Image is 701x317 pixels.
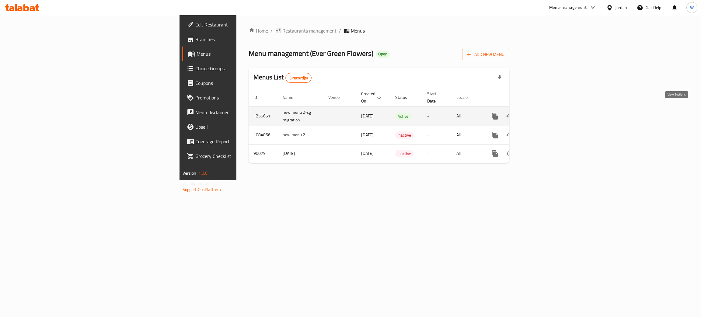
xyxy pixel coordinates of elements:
[467,51,504,58] span: Add New Menu
[502,109,517,124] button: Change Status
[502,146,517,161] button: Change Status
[376,51,390,57] span: Open
[395,113,411,120] span: Active
[249,47,373,60] span: Menu management ( Ever Green Flowers )
[361,149,374,157] span: [DATE]
[195,123,292,131] span: Upsell
[278,144,323,163] td: [DATE]
[182,105,297,120] a: Menu disclaimer
[395,131,413,139] div: Inactive
[253,94,265,101] span: ID
[197,50,292,57] span: Menus
[361,131,374,139] span: [DATE]
[422,106,452,126] td: -
[182,17,297,32] a: Edit Restaurant
[182,47,297,61] a: Menus
[395,94,415,101] span: Status
[195,79,292,87] span: Coupons
[488,128,502,142] button: more
[427,90,444,105] span: Start Date
[286,75,312,81] span: 3 record(s)
[395,132,413,139] span: Inactive
[488,109,502,124] button: more
[351,27,365,34] span: Menus
[422,144,452,163] td: -
[183,169,197,177] span: Version:
[182,134,297,149] a: Coverage Report
[690,4,694,11] span: W
[456,94,476,101] span: Locale
[483,88,551,107] th: Actions
[615,4,627,11] div: Jordan
[249,88,551,163] table: enhanced table
[195,36,292,43] span: Branches
[253,73,312,83] h2: Menus List
[278,106,323,126] td: new menu 2-cg migration
[195,21,292,28] span: Edit Restaurant
[249,27,509,34] nav: breadcrumb
[549,4,587,11] div: Menu-management
[275,27,337,34] a: Restaurants management
[452,144,483,163] td: All
[452,126,483,144] td: All
[339,27,341,34] li: /
[376,51,390,58] div: Open
[182,61,297,76] a: Choice Groups
[492,71,507,85] div: Export file
[285,73,312,83] div: Total records count
[502,128,517,142] button: Change Status
[283,94,301,101] span: Name
[488,146,502,161] button: more
[278,126,323,144] td: new menu 2
[361,112,374,120] span: [DATE]
[182,76,297,90] a: Coupons
[395,150,413,157] span: Inactive
[198,169,208,177] span: 1.0.0
[195,109,292,116] span: Menu disclaimer
[195,94,292,101] span: Promotions
[195,65,292,72] span: Choice Groups
[182,90,297,105] a: Promotions
[195,138,292,145] span: Coverage Report
[452,106,483,126] td: All
[195,152,292,160] span: Grocery Checklist
[361,90,383,105] span: Created On
[182,120,297,134] a: Upsell
[328,94,349,101] span: Vendor
[182,149,297,163] a: Grocery Checklist
[183,179,211,187] span: Get support on:
[282,27,337,34] span: Restaurants management
[182,32,297,47] a: Branches
[183,186,221,193] a: Support.OpsPlatform
[462,49,509,60] button: Add New Menu
[422,126,452,144] td: -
